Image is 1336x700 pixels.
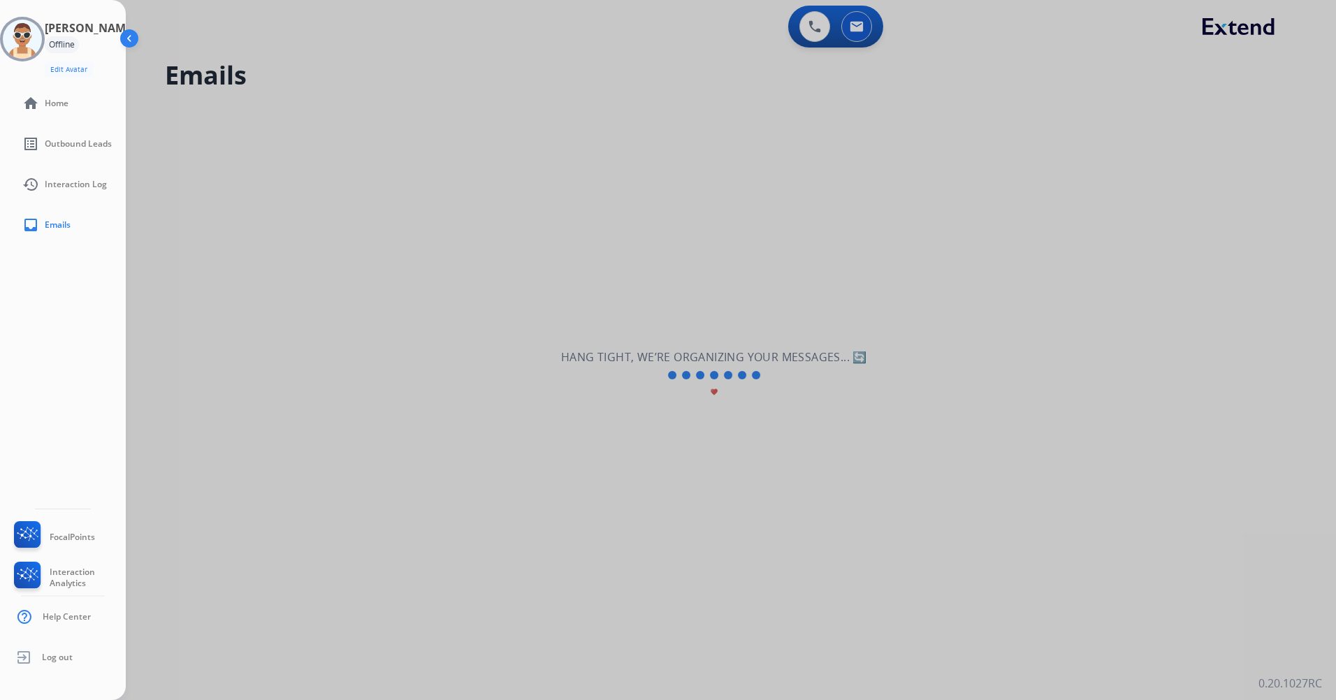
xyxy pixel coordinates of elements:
[45,219,71,231] span: Emails
[22,95,39,112] mat-icon: home
[50,532,95,543] span: FocalPoints
[45,179,107,190] span: Interaction Log
[22,136,39,152] mat-icon: list_alt
[11,521,95,553] a: FocalPoints
[3,20,42,59] img: avatar
[1258,675,1322,692] p: 0.20.1027RC
[45,98,68,109] span: Home
[22,217,39,233] mat-icon: inbox
[45,36,79,53] div: Offline
[43,611,91,622] span: Help Center
[22,176,39,193] mat-icon: history
[45,20,136,36] h3: [PERSON_NAME]
[45,61,93,78] button: Edit Avatar
[50,567,126,589] span: Interaction Analytics
[11,562,126,594] a: Interaction Analytics
[42,652,73,663] span: Log out
[45,138,112,150] span: Outbound Leads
